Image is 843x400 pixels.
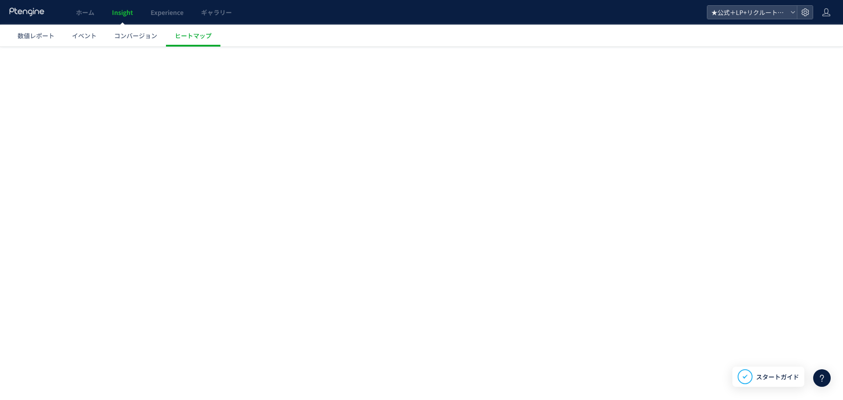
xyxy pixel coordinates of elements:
span: コンバージョン [114,31,157,40]
span: ★公式＋LP+リクルート+BS+FastNail+TKBC [709,6,787,19]
span: イベント [72,31,97,40]
span: ホーム [76,8,94,17]
span: 数値レポート [18,31,54,40]
span: スタートガイド [756,372,799,382]
span: Insight [112,8,133,17]
span: ヒートマップ [175,31,212,40]
span: Experience [151,8,184,17]
span: ギャラリー [201,8,232,17]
